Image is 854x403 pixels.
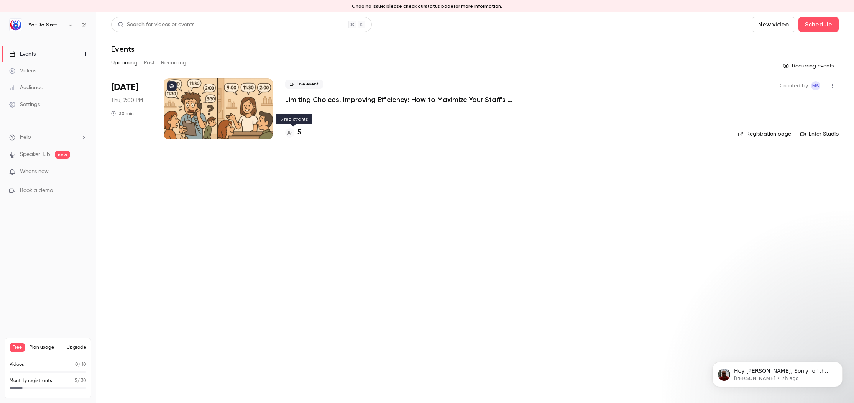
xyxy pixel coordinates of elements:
[9,133,87,141] li: help-dropdown-opener
[75,378,77,383] span: 5
[285,95,515,104] a: Limiting Choices, Improving Efficiency: How to Maximize Your Staff's Schedule
[9,101,40,108] div: Settings
[30,344,62,351] span: Plan usage
[75,362,78,367] span: 0
[779,60,839,72] button: Recurring events
[9,67,36,75] div: Videos
[798,17,839,32] button: Schedule
[10,361,24,368] p: Videos
[811,81,820,90] span: Mairead Staunton
[297,128,301,138] h4: 5
[10,377,52,384] p: Monthly registrants
[111,57,138,69] button: Upcoming
[738,130,791,138] a: Registration page
[20,151,50,159] a: SpeakerHub
[10,343,25,352] span: Free
[75,377,86,384] p: / 30
[161,57,187,69] button: Recurring
[701,346,854,399] iframe: Intercom notifications message
[9,84,43,92] div: Audience
[118,21,194,29] div: Search for videos or events
[285,80,323,89] span: Live event
[55,151,70,159] span: new
[352,3,502,10] p: Ongoing issue: please check our for more information.
[28,21,64,29] h6: Yo-Do Software
[111,81,138,93] span: [DATE]
[9,50,36,58] div: Events
[285,128,301,138] a: 5
[20,133,31,141] span: Help
[780,81,808,90] span: Created by
[752,17,795,32] button: New video
[75,361,86,368] p: / 10
[111,78,151,139] div: Sep 18 Thu, 2:00 PM (America/New York)
[10,19,22,31] img: Yo-Do Software
[812,81,819,90] span: MS
[425,3,453,9] a: status page
[20,168,49,176] span: What's new
[67,344,86,351] button: Upgrade
[20,187,53,195] span: Book a demo
[144,57,155,69] button: Past
[800,130,839,138] a: Enter Studio
[111,97,143,104] span: Thu, 2:00 PM
[111,44,135,54] h1: Events
[111,110,134,116] div: 30 min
